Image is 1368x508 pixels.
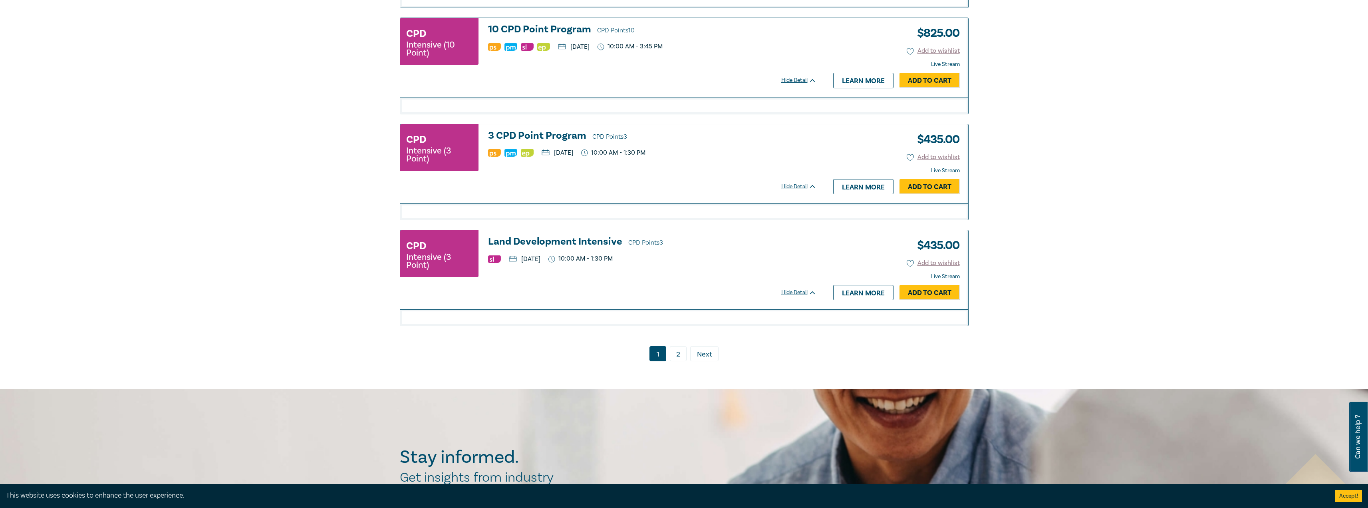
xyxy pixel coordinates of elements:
div: This website uses cookies to enhance the user experience. [6,490,1323,501]
span: Can we help ? [1354,406,1362,467]
p: 10:00 AM - 1:30 PM [581,149,646,157]
img: Ethics & Professional Responsibility [537,43,550,51]
p: [DATE] [509,256,540,262]
h3: CPD [406,239,426,253]
strong: Live Stream [931,167,960,174]
strong: Live Stream [931,273,960,280]
div: Hide Detail [781,76,825,84]
a: Add to Cart [899,179,960,194]
h3: $ 825.00 [911,24,960,42]
a: Next [690,346,719,361]
a: Add to Cart [899,285,960,300]
span: CPD Points 10 [597,26,635,34]
a: 3 CPD Point Program CPD Points3 [488,130,816,142]
a: 10 CPD Point Program CPD Points10 [488,24,816,36]
button: Add to wishlist [907,153,960,162]
span: CPD Points 3 [628,239,663,247]
p: [DATE] [542,149,573,156]
button: Add to wishlist [907,259,960,268]
a: Learn more [833,73,893,88]
img: Professional Skills [488,149,501,157]
p: [DATE] [558,44,590,50]
img: Practice Management & Business Skills [504,149,517,157]
button: Accept cookies [1335,490,1362,502]
button: Add to wishlist [907,46,960,56]
small: Intensive (10 Point) [406,41,473,57]
a: Learn more [833,285,893,300]
img: Practice Management & Business Skills [504,43,517,51]
a: Land Development Intensive CPD Points3 [488,236,816,248]
h3: CPD [406,132,426,147]
div: Hide Detail [781,183,825,191]
h3: Land Development Intensive [488,236,816,248]
span: Next [697,349,712,360]
h3: CPD [406,26,426,41]
h3: 3 CPD Point Program [488,130,816,142]
h3: 10 CPD Point Program [488,24,816,36]
span: CPD Points 3 [592,133,627,141]
h3: $ 435.00 [911,130,960,149]
h3: $ 435.00 [911,236,960,255]
strong: Live Stream [931,61,960,68]
a: Learn more [833,179,893,194]
a: 2 [670,346,687,361]
p: 10:00 AM - 3:45 PM [598,43,663,50]
div: Hide Detail [781,289,825,297]
img: Substantive Law [521,43,534,51]
p: 10:00 AM - 1:30 PM [548,255,613,263]
img: Professional Skills [488,43,501,51]
img: Ethics & Professional Responsibility [521,149,534,157]
img: Substantive Law [488,255,501,263]
a: Add to Cart [899,73,960,88]
a: 1 [649,346,666,361]
small: Intensive (3 Point) [406,147,473,163]
h2: Stay informed. [400,447,588,468]
small: Intensive (3 Point) [406,253,473,269]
